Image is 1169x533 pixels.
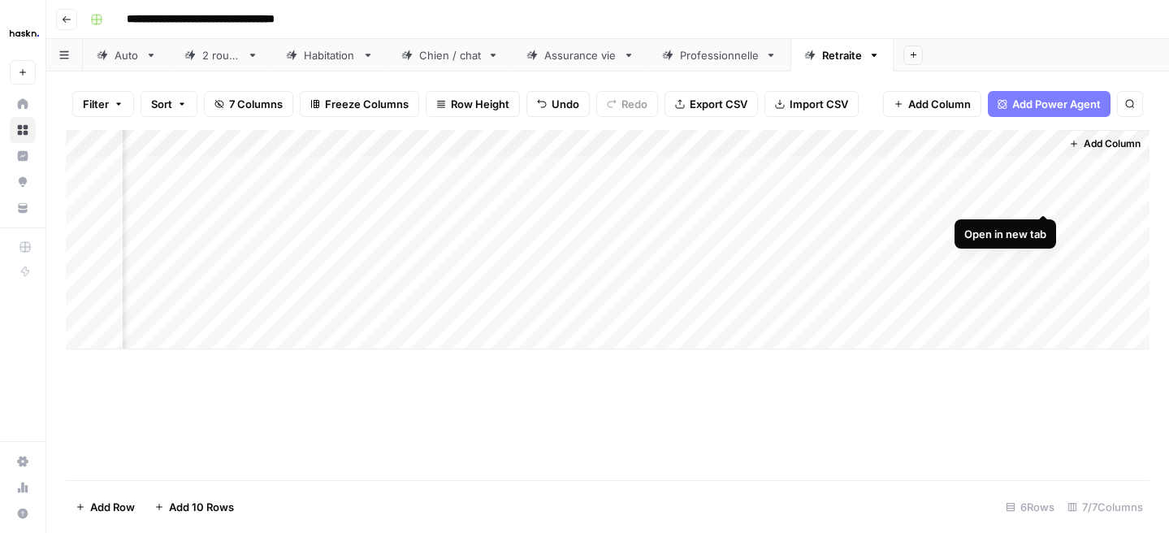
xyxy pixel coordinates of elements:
img: Haskn Logo [10,19,39,48]
span: Add Power Agent [1012,96,1101,112]
a: Professionnelle [648,39,790,71]
span: Redo [621,96,647,112]
span: Freeze Columns [325,96,409,112]
button: Undo [526,91,590,117]
div: Chien / chat [419,47,481,63]
button: Sort [141,91,197,117]
a: Retraite [790,39,894,71]
a: 2 roues [171,39,272,71]
button: Filter [72,91,134,117]
span: Sort [151,96,172,112]
span: Add Row [90,499,135,515]
a: Auto [83,39,171,71]
div: 6 Rows [999,494,1061,520]
button: Import CSV [764,91,859,117]
a: Assurance vie [513,39,648,71]
a: Insights [10,143,36,169]
div: Auto [115,47,139,63]
a: Your Data [10,195,36,221]
div: Assurance vie [544,47,617,63]
span: Add 10 Rows [169,499,234,515]
button: Freeze Columns [300,91,419,117]
a: Chien / chat [388,39,513,71]
a: Habitation [272,39,388,71]
div: Habitation [304,47,356,63]
button: Add 10 Rows [145,494,244,520]
span: Undo [552,96,579,112]
button: 7 Columns [204,91,293,117]
button: Export CSV [665,91,758,117]
div: Open in new tab [964,226,1046,242]
a: Settings [10,448,36,474]
div: 2 roues [202,47,240,63]
button: Add Column [1063,133,1147,154]
button: Row Height [426,91,520,117]
div: Professionnelle [680,47,759,63]
a: Opportunities [10,169,36,195]
a: Home [10,91,36,117]
span: 7 Columns [229,96,283,112]
button: Workspace: Haskn [10,13,36,54]
span: Export CSV [690,96,747,112]
button: Redo [596,91,658,117]
div: Retraite [822,47,862,63]
a: Usage [10,474,36,500]
button: Add Column [883,91,981,117]
button: Help + Support [10,500,36,526]
a: Browse [10,117,36,143]
span: Filter [83,96,109,112]
span: Import CSV [790,96,848,112]
div: 7/7 Columns [1061,494,1150,520]
button: Add Power Agent [988,91,1111,117]
span: Row Height [451,96,509,112]
span: Add Column [908,96,971,112]
button: Add Row [66,494,145,520]
span: Add Column [1084,136,1141,151]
